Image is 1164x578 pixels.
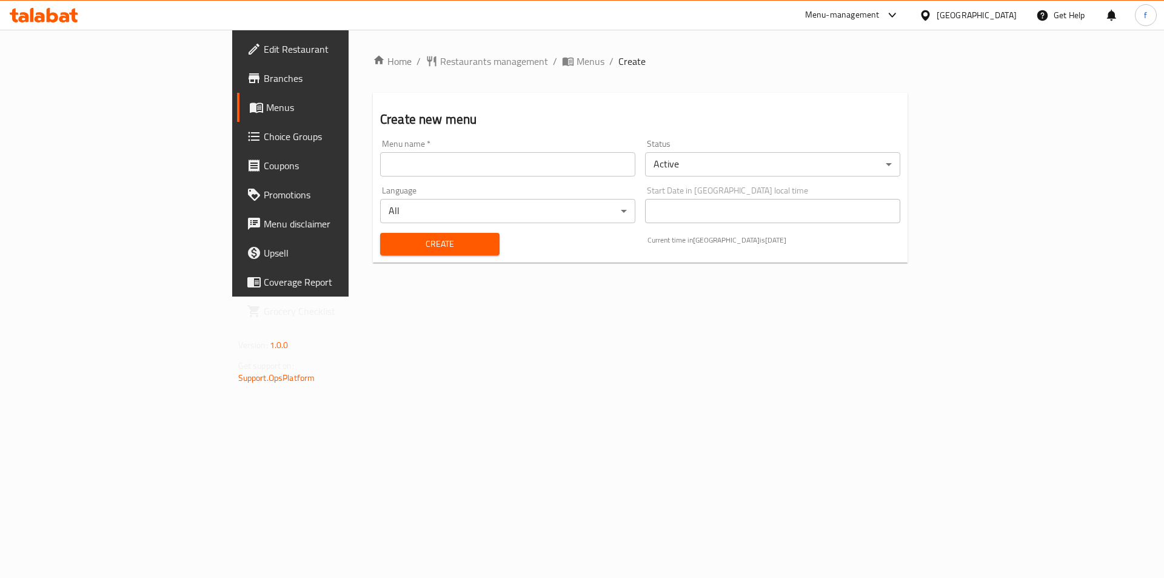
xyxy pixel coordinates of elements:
input: Please enter Menu name [380,152,635,176]
span: Coupons [264,158,417,173]
h2: Create new menu [380,110,900,129]
a: Upsell [237,238,427,267]
a: Restaurants management [426,54,548,69]
span: Grocery Checklist [264,304,417,318]
a: Choice Groups [237,122,427,151]
a: Menu disclaimer [237,209,427,238]
a: Support.OpsPlatform [238,370,315,386]
span: Coverage Report [264,275,417,289]
span: Menus [266,100,417,115]
div: All [380,199,635,223]
span: Branches [264,71,417,86]
a: Menus [562,54,604,69]
a: Branches [237,64,427,93]
span: f [1144,8,1147,22]
span: Create [390,237,490,252]
div: Menu-management [805,8,880,22]
span: Upsell [264,246,417,260]
a: Coverage Report [237,267,427,297]
div: [GEOGRAPHIC_DATA] [937,8,1017,22]
div: Active [645,152,900,176]
span: 1.0.0 [270,337,289,353]
p: Current time in [GEOGRAPHIC_DATA] is [DATE] [647,235,900,246]
nav: breadcrumb [373,54,908,69]
span: Version: [238,337,268,353]
span: Restaurants management [440,54,548,69]
li: / [609,54,614,69]
button: Create [380,233,500,255]
a: Menus [237,93,427,122]
a: Grocery Checklist [237,297,427,326]
span: Promotions [264,187,417,202]
span: Menu disclaimer [264,217,417,231]
span: Menus [577,54,604,69]
span: Get support on: [238,358,294,374]
span: Choice Groups [264,129,417,144]
li: / [553,54,557,69]
a: Promotions [237,180,427,209]
span: Create [618,54,646,69]
a: Edit Restaurant [237,35,427,64]
span: Edit Restaurant [264,42,417,56]
a: Coupons [237,151,427,180]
